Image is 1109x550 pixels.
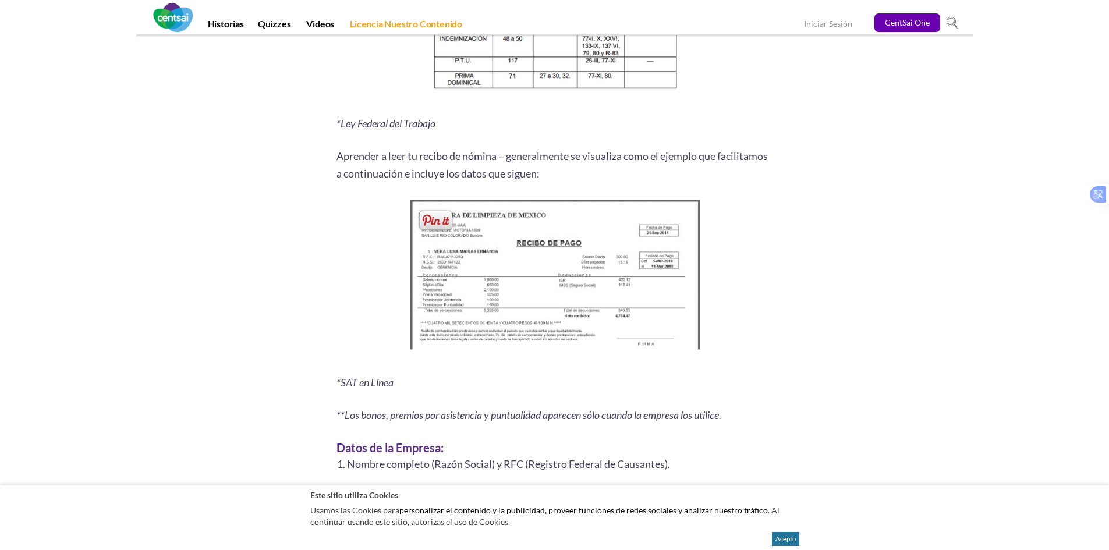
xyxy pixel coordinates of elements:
[336,118,435,130] i: *Ley Federal del Trabajo
[336,147,773,182] p: Aprender a leer tu recibo de nómina – generalmente se visualiza como el ejemplo que facilitamos a...
[343,18,469,34] a: Licencia Nuestro Contenido
[336,439,773,456] h3: Datos de la Empresa:
[347,456,773,471] li: Nombre completo (Razón Social) y RFC (Registro Federal de Causantes).
[772,532,799,546] button: Acepto
[347,485,773,500] li: Registro Patronal o del IMSS.
[201,18,251,34] a: Historias
[310,489,799,501] h2: Este sitio utiliza Cookies
[336,377,394,389] i: *SAT en Línea
[153,3,193,32] img: CentSai
[310,502,799,530] p: Usamos las Cookies para . Al continuar usando este sitio, autorizas el uso de Cookies.
[336,409,721,422] i: **Los bonos, premios por asistencia y puntualidad aparecen sólo cuando la empresa los utilice.
[874,13,940,32] a: CentSai One
[299,18,341,34] a: Videos
[804,19,852,31] a: Iniciar Sesión
[251,18,298,34] a: Quizzes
